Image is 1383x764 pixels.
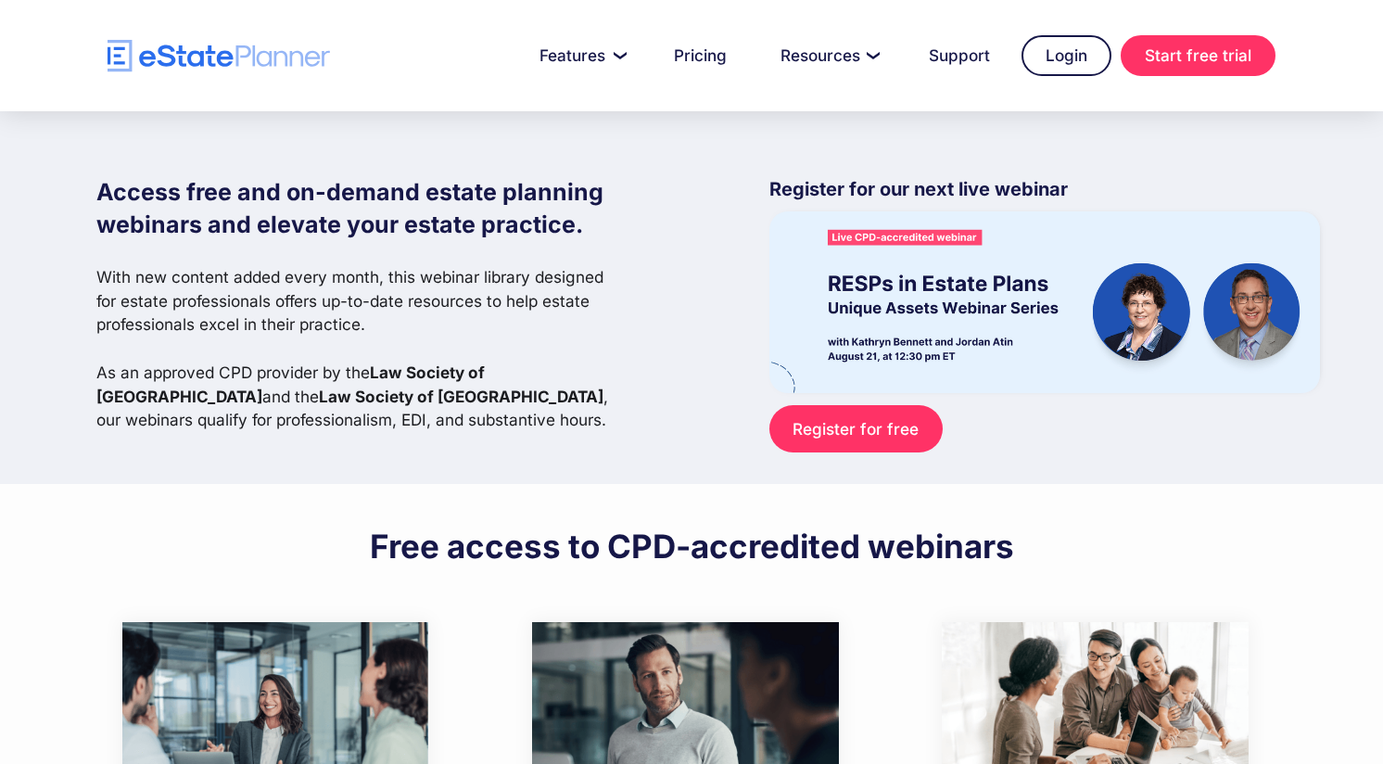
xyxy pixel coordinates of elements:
a: home [108,40,330,72]
strong: Law Society of [GEOGRAPHIC_DATA] [319,387,603,406]
strong: Law Society of [GEOGRAPHIC_DATA] [96,363,485,406]
a: Start free trial [1121,35,1275,76]
a: Features [517,37,642,74]
h1: Access free and on-demand estate planning webinars and elevate your estate practice. [96,176,623,241]
p: Register for our next live webinar [769,176,1320,211]
p: With new content added every month, this webinar library designed for estate professionals offers... [96,265,623,432]
a: Resources [758,37,897,74]
img: eState Academy webinar [769,211,1320,392]
a: Pricing [652,37,749,74]
a: Support [907,37,1012,74]
h2: Free access to CPD-accredited webinars [370,526,1014,567]
a: Register for free [769,405,943,452]
a: Login [1021,35,1111,76]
